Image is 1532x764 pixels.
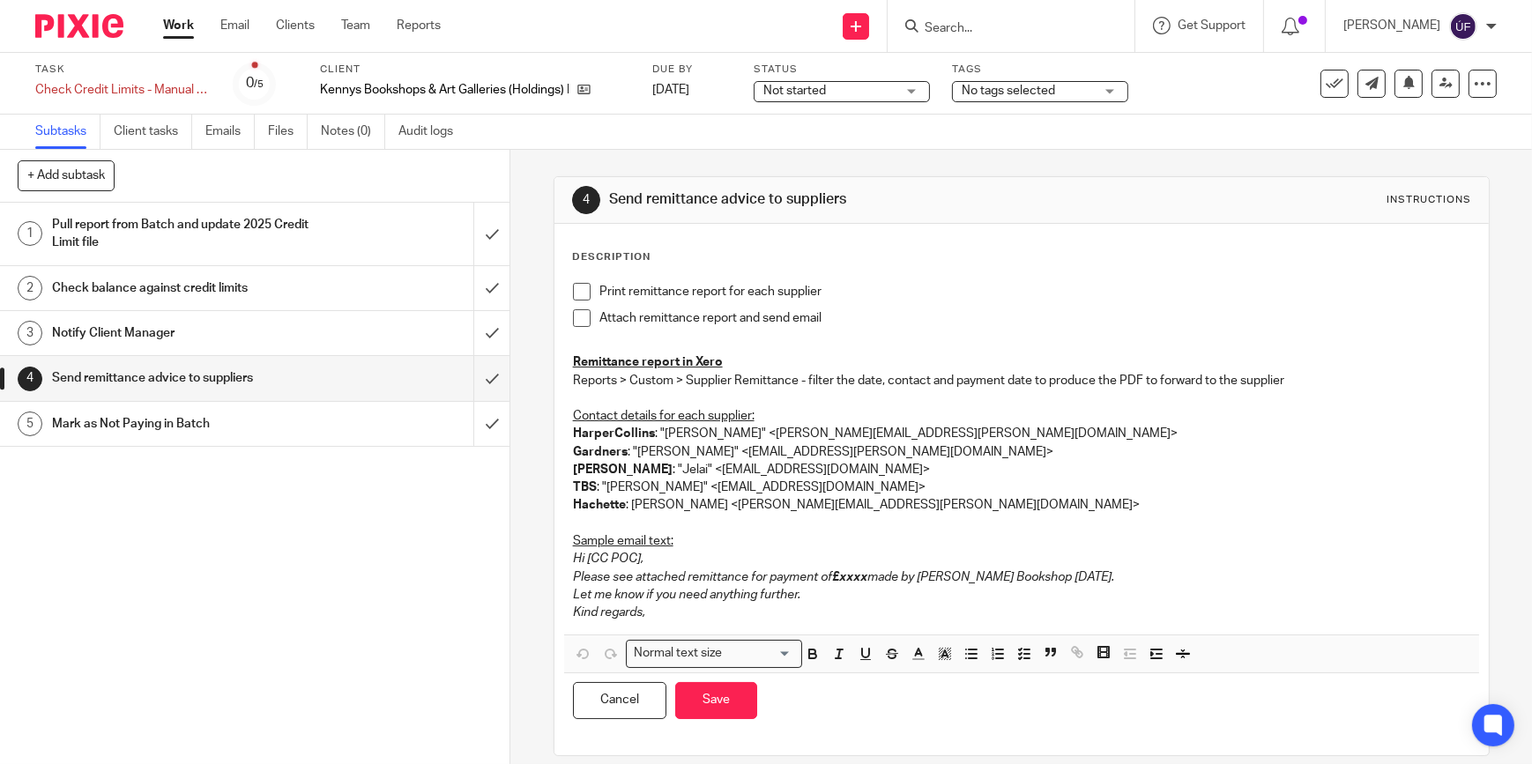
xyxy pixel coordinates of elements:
p: Attach remittance report and send email [599,309,1470,327]
em: Hi [CC POC], [573,553,643,565]
div: 5 [18,412,42,436]
p: [PERSON_NAME] [1343,17,1440,34]
em: £xxxx [832,571,867,583]
h1: Send remittance advice to suppliers [52,365,322,391]
strong: Gardners [573,446,628,458]
a: Files [268,115,308,149]
h1: Send remittance advice to suppliers [609,190,1059,209]
h1: Pull report from Batch and update 2025 Credit Limit file [52,211,322,256]
label: Status [754,63,930,77]
span: Get Support [1178,19,1246,32]
div: Search for option [626,640,802,667]
img: svg%3E [1449,12,1477,41]
span: Not started [763,85,826,97]
a: Audit logs [398,115,466,149]
p: : "Jelai" <[EMAIL_ADDRESS][DOMAIN_NAME]> [573,461,1470,478]
strong: Hachette [573,499,626,511]
h1: Check balance against credit limits [52,275,322,301]
div: 0 [246,73,264,93]
p: : "[PERSON_NAME]" <[EMAIL_ADDRESS][DOMAIN_NAME]> [573,478,1470,496]
a: Email [220,17,249,34]
p: : [PERSON_NAME] <[PERSON_NAME][EMAIL_ADDRESS][PERSON_NAME][DOMAIN_NAME]> [573,496,1470,532]
p: Description [572,250,651,264]
p: : "[PERSON_NAME]" <[PERSON_NAME][EMAIL_ADDRESS][PERSON_NAME][DOMAIN_NAME]> [573,425,1470,442]
p: : "[PERSON_NAME]" <[EMAIL_ADDRESS][PERSON_NAME][DOMAIN_NAME]> [573,443,1470,461]
h1: Notify Client Manager [52,320,322,346]
a: Work [163,17,194,34]
button: + Add subtask [18,160,115,190]
em: Let me know if you need anything further. [573,589,800,601]
a: Client tasks [114,115,192,149]
strong: [PERSON_NAME] [573,464,673,476]
em: Kind regards, [573,606,645,619]
div: 4 [18,367,42,391]
button: Cancel [573,682,666,720]
div: 1 [18,221,42,246]
label: Client [320,63,630,77]
p: Kennys Bookshops & Art Galleries (Holdings) Limited [320,81,569,99]
u: Remittance report in Xero [573,356,723,368]
p: Reports > Custom > Supplier Remittance - filter the date, contact and payment date to produce the... [573,372,1470,389]
span: No tags selected [962,85,1055,97]
span: [DATE] [652,84,689,96]
div: Instructions [1387,193,1471,207]
em: made by [PERSON_NAME] Bookshop [DATE]. [867,571,1114,583]
div: 4 [572,186,600,214]
p: Print remittance report for each supplier [599,283,1470,300]
a: Clients [276,17,315,34]
label: Tags [952,63,1128,77]
a: Emails [205,115,255,149]
a: Notes (0) [321,115,385,149]
div: 2 [18,276,42,300]
img: Pixie [35,14,123,38]
input: Search for option [728,644,792,663]
strong: TBS [573,481,597,493]
small: /5 [254,79,264,89]
label: Task [35,63,212,77]
em: Please see attached remittance for payment of [573,571,832,583]
button: Save [675,682,757,720]
a: Team [341,17,370,34]
label: Due by [652,63,732,77]
a: Reports [397,17,441,34]
u: Contact details for each supplier: [573,410,755,422]
span: Normal text size [630,644,726,663]
div: Check Credit Limits - Manual Supplier Payments [35,81,212,99]
input: Search [923,21,1082,37]
strong: HarperCollins [573,427,655,440]
div: 3 [18,321,42,345]
u: Sample email text: [573,535,673,547]
h1: Mark as Not Paying in Batch [52,411,322,437]
a: Subtasks [35,115,100,149]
